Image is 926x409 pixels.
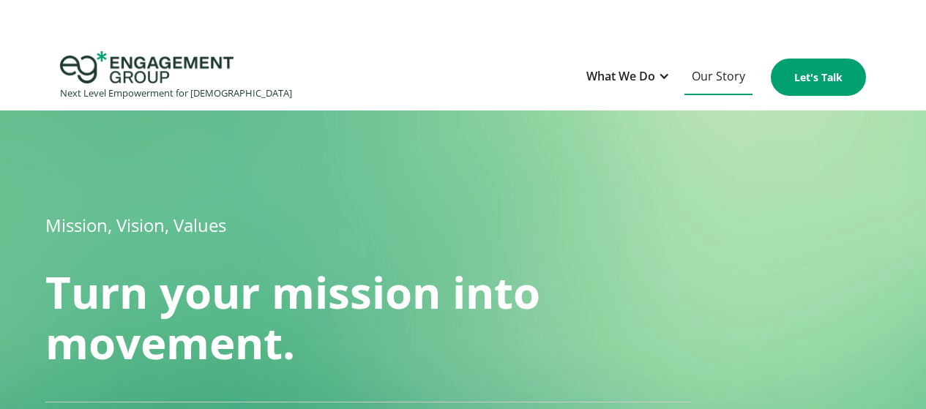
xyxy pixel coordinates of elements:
img: Engagement Group Logo Icon [60,51,234,83]
div: What We Do [579,59,677,95]
a: home [60,51,292,103]
a: Our Story [684,59,753,95]
div: What We Do [586,67,655,86]
h1: Mission, Vision, Values [45,209,851,241]
h1: Turn your mission into movement. [45,267,690,368]
div: Next Level Empowerment for [DEMOGRAPHIC_DATA] [60,83,292,103]
a: Let's Talk [771,59,866,96]
span: Organization [282,59,354,75]
span: Phone number [282,119,365,135]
